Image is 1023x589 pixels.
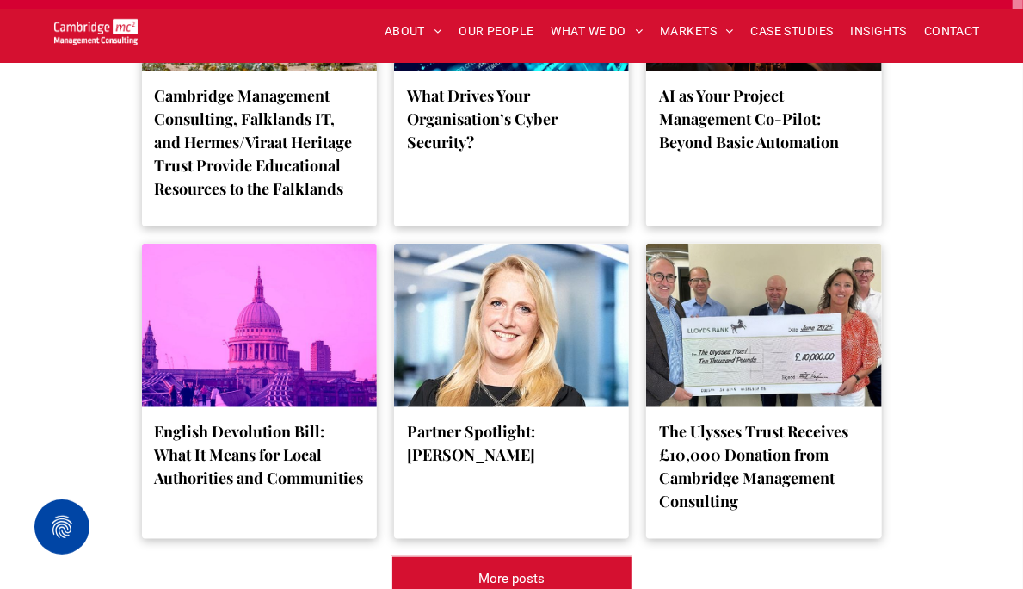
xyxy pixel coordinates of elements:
a: Cambridge Management Consulting, Falklands IT, and Hermes/Viraat Heritage Trust Provide Education... [155,84,364,201]
a: St Pauls Cathedral [142,244,377,407]
a: MARKETS [651,18,742,45]
a: CONTACT [915,18,989,45]
a: WHAT WE DO [543,18,652,45]
img: Go to Homepage [54,19,139,45]
a: ABOUT [376,18,451,45]
a: Cambridge MC Falklands team standing with Polly Marsh, CEO of the Ulysses Trust, holding a cheque [646,244,881,407]
a: AI as Your Project Management Co-Pilot: Beyond Basic Automation [659,84,868,154]
a: The Ulysses Trust Receives £10,000 Donation from Cambridge Management Consulting [659,420,868,513]
a: Your Business Transformed | Cambridge Management Consulting [54,22,139,40]
a: OUR PEOPLE [450,18,542,45]
a: Partner Spotlight: [PERSON_NAME] [407,420,616,467]
a: CASE STUDIES [743,18,842,45]
a: English Devolution Bill: What It Means for Local Authorities and Communities [155,420,364,490]
a: INSIGHTS [842,18,915,45]
a: A woman with long blonde hair is smiling at the camera. She is wearing a black top and a silver n... [394,244,629,407]
a: What Drives Your Organisation’s Cyber Security? [407,84,616,154]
